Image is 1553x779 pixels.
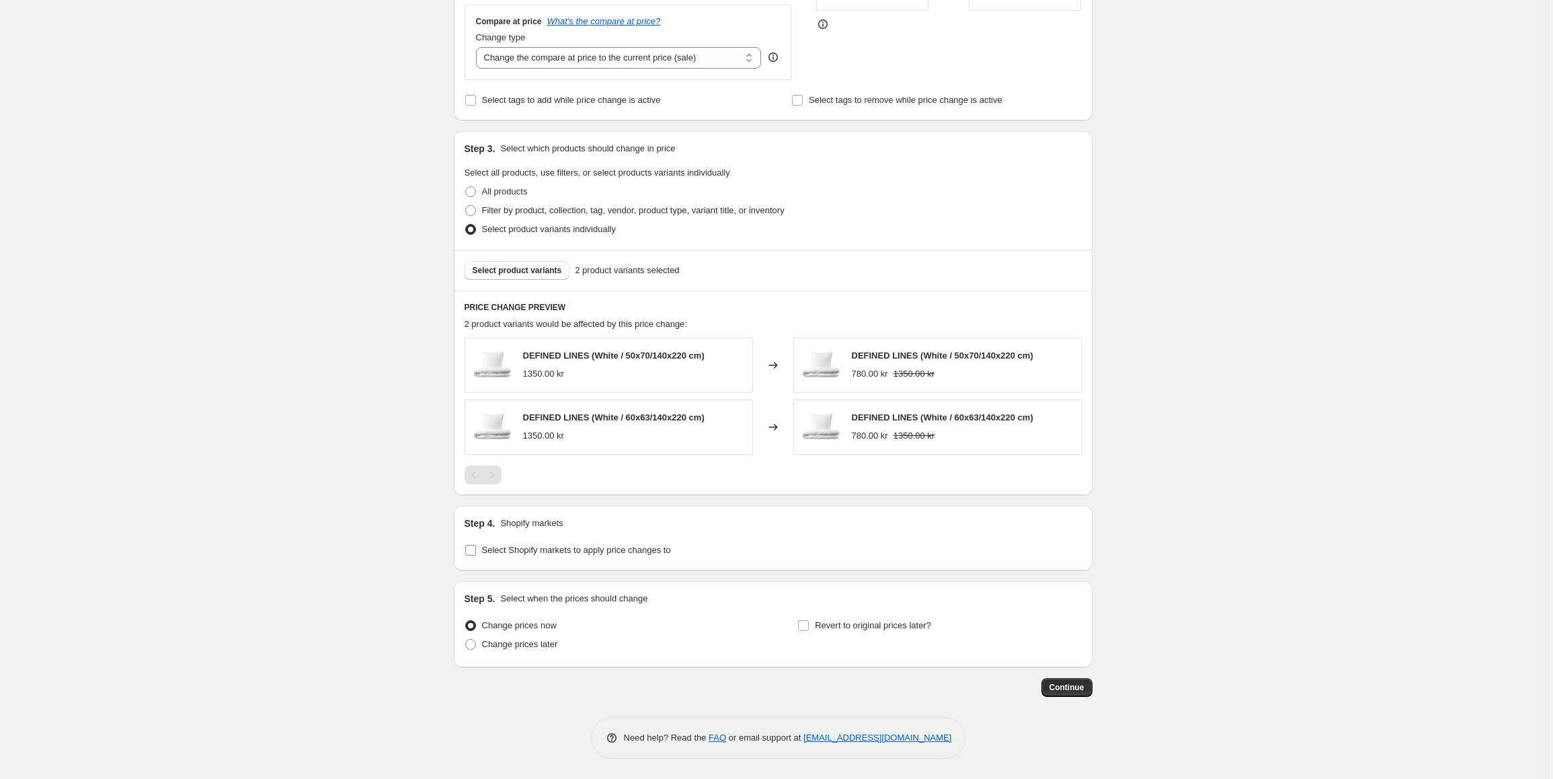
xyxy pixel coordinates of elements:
span: DEFINED LINES (White / 50x70/140x220 cm) [852,350,1033,361]
img: definded-lines_bedlinen_white_pack_02_1600x1600px_80x.png [472,407,512,447]
div: 1350.00 kr [523,367,564,381]
p: Shopify markets [500,517,563,530]
div: 780.00 kr [852,367,888,381]
img: definded-lines_bedlinen_white_pack_02_1600x1600px_80x.png [801,407,841,447]
span: Need help? Read the [624,733,709,743]
div: 780.00 kr [852,429,888,443]
p: Select when the prices should change [500,592,647,605]
span: Select product variants individually [482,224,616,234]
h2: Step 5. [465,592,495,605]
span: DEFINED LINES (White / 50x70/140x220 cm) [523,350,705,361]
h2: Step 4. [465,517,495,530]
span: All products [482,186,528,196]
span: Revert to original prices later? [815,620,931,630]
span: Continue [1049,682,1084,693]
div: 1350.00 kr [523,429,564,443]
h3: Compare at price [476,16,542,27]
span: Change prices now [482,620,557,630]
p: Select which products should change in price [500,142,675,155]
img: definded-lines_bedlinen_white_pack_02_1600x1600px_80x.png [472,345,512,385]
span: Select tags to remove while price change is active [809,95,1002,105]
div: help [766,50,780,64]
nav: Pagination [465,466,502,484]
span: or email support at [726,733,803,743]
span: DEFINED LINES (White / 60x63/140x220 cm) [852,412,1033,422]
a: [EMAIL_ADDRESS][DOMAIN_NAME] [803,733,951,743]
span: Change type [476,32,526,42]
span: Select Shopify markets to apply price changes to [482,545,671,555]
span: Select tags to add while price change is active [482,95,661,105]
button: What's the compare at price? [547,16,661,26]
h6: PRICE CHANGE PREVIEW [465,302,1082,313]
button: Select product variants [465,261,570,280]
strike: 1350.00 kr [893,429,934,443]
span: 2 product variants would be affected by this price change: [465,319,687,329]
span: 2 product variants selected [575,264,679,277]
a: FAQ [709,733,726,743]
span: DEFINED LINES (White / 60x63/140x220 cm) [523,412,705,422]
img: definded-lines_bedlinen_white_pack_02_1600x1600px_80x.png [801,345,841,385]
h2: Step 3. [465,142,495,155]
span: Select product variants [473,265,562,276]
span: Select all products, use filters, or select products variants individually [465,168,730,178]
strike: 1350.00 kr [893,367,934,381]
button: Continue [1041,678,1092,697]
span: Filter by product, collection, tag, vendor, product type, variant title, or inventory [482,205,785,215]
span: Change prices later [482,639,558,649]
